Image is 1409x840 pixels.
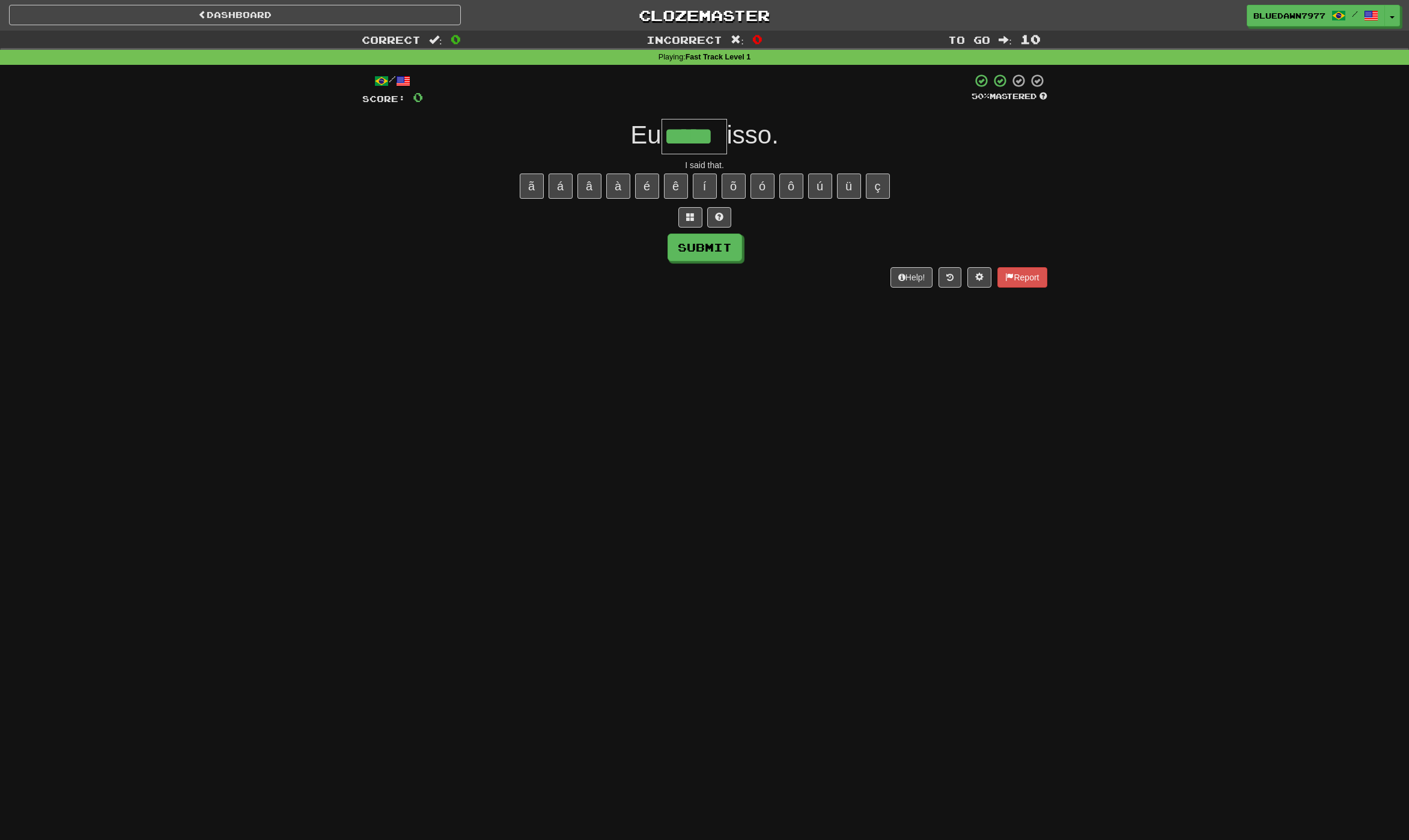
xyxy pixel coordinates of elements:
[686,53,751,61] strong: Fast Track Level 1
[9,5,461,25] a: Dashboard
[750,174,774,199] button: ó
[630,121,661,149] span: Eu
[707,207,731,228] button: Single letter hint - you only get 1 per sentence and score half the points! alt+h
[1352,10,1358,18] span: /
[362,34,421,46] span: Correct
[664,174,688,199] button: ê
[678,207,702,228] button: Switch sentence to multiple choice alt+p
[837,174,861,199] button: ü
[362,73,423,88] div: /
[999,35,1012,45] span: :
[577,174,601,199] button: â
[972,91,990,101] span: 50 %
[727,121,779,149] span: isso.
[866,174,890,199] button: ç
[752,32,762,46] span: 0
[429,35,442,45] span: :
[606,174,630,199] button: à
[972,91,1047,102] div: Mastered
[1020,32,1041,46] span: 10
[693,174,717,199] button: í
[451,32,461,46] span: 0
[362,159,1047,171] div: I said that.
[520,174,544,199] button: ã
[1253,10,1325,21] span: BlueDawn7977
[647,34,722,46] span: Incorrect
[635,174,659,199] button: é
[808,174,832,199] button: ú
[549,174,573,199] button: á
[779,174,803,199] button: ô
[668,234,742,261] button: Submit
[890,267,933,288] button: Help!
[362,94,406,104] span: Score:
[1247,5,1385,26] a: BlueDawn7977 /
[479,5,931,26] a: Clozemaster
[731,35,744,45] span: :
[948,34,990,46] span: To go
[413,89,423,104] span: 0
[939,267,961,288] button: Round history (alt+y)
[722,174,746,199] button: õ
[997,267,1047,288] button: Report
